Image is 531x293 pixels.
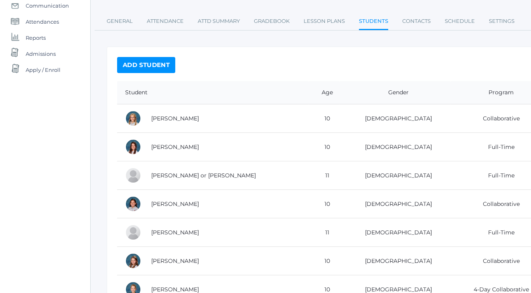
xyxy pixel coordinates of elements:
[254,13,290,29] a: Gradebook
[26,46,56,62] span: Admissions
[125,224,141,240] div: Wyatt Ferris
[309,81,340,104] th: Age
[117,57,175,73] a: Add Student
[340,104,451,133] td: [DEMOGRAPHIC_DATA]
[309,133,340,161] td: 10
[151,200,199,208] a: [PERSON_NAME]
[151,286,199,293] a: [PERSON_NAME]
[340,81,451,104] th: Gender
[309,190,340,218] td: 10
[125,139,141,155] div: Grace Carpenter
[309,247,340,275] td: 10
[489,13,515,29] a: Settings
[340,218,451,247] td: [DEMOGRAPHIC_DATA]
[340,161,451,190] td: [DEMOGRAPHIC_DATA]
[151,257,199,265] a: [PERSON_NAME]
[151,172,256,179] a: [PERSON_NAME] or [PERSON_NAME]
[151,115,199,122] a: [PERSON_NAME]
[147,13,184,29] a: Attendance
[26,62,61,78] span: Apply / Enroll
[198,13,240,29] a: Attd Summary
[125,110,141,126] div: Paige Albanese
[117,81,309,104] th: Student
[151,229,199,236] a: [PERSON_NAME]
[445,13,475,29] a: Schedule
[107,13,133,29] a: General
[309,104,340,133] td: 10
[125,253,141,269] div: Louisa Hamilton
[340,133,451,161] td: [DEMOGRAPHIC_DATA]
[359,13,388,31] a: Students
[125,167,141,183] div: Thomas or Tom Cope
[151,143,199,151] a: [PERSON_NAME]
[402,13,431,29] a: Contacts
[26,14,59,30] span: Attendances
[309,161,340,190] td: 11
[340,247,451,275] td: [DEMOGRAPHIC_DATA]
[304,13,345,29] a: Lesson Plans
[26,30,46,46] span: Reports
[125,196,141,212] div: Esperanza Ewing
[340,190,451,218] td: [DEMOGRAPHIC_DATA]
[309,218,340,247] td: 11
